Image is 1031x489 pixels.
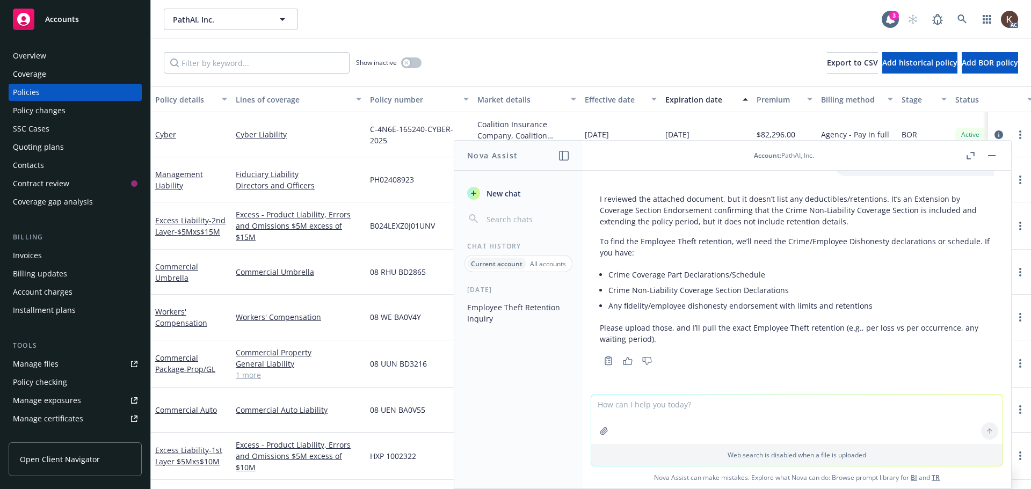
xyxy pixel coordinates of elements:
p: Current account [471,259,522,268]
div: Manage certificates [13,410,83,427]
span: Add BOR policy [962,57,1018,68]
div: Status [955,94,1021,105]
a: Policy changes [9,102,142,119]
p: I reviewed the attached document, but it doesn’t list any deductibles/retentions. It’s an Extensi... [600,193,994,227]
a: more [1014,357,1027,370]
a: Start snowing [902,9,924,30]
a: Manage claims [9,428,142,446]
div: Contacts [13,157,44,174]
button: Billing method [817,86,897,112]
span: Nova Assist can make mistakes. Explore what Nova can do: Browse prompt library for and [587,466,1007,488]
span: Active [960,130,981,140]
a: circleInformation [992,128,1005,141]
button: PathAI, Inc. [164,9,298,30]
span: HXP 1002322 [370,450,416,462]
div: Policy changes [13,102,66,119]
a: more [1014,220,1027,232]
div: : PathAI, Inc. [754,151,814,160]
a: SSC Cases [9,120,142,137]
a: more [1014,173,1027,186]
span: - Prop/GL [184,364,215,374]
a: Coverage [9,65,142,83]
a: Management Liability [155,169,203,191]
span: PH02408923 [370,174,414,185]
a: Commercial Umbrella [236,266,361,278]
button: Market details [473,86,580,112]
a: Excess Liability [155,445,222,466]
button: Policy details [151,86,231,112]
div: Invoices [13,247,42,264]
a: Cyber Liability [236,129,361,140]
div: Billing updates [13,265,67,282]
div: Stage [902,94,935,105]
a: Directors and Officers [236,180,361,191]
a: Excess - Product Liability, Errors and Omissions $5M excess of $10M [236,439,361,473]
a: Commercial Auto [155,405,217,415]
div: Tools [9,340,142,351]
a: Excess Liability [155,215,226,237]
div: [DATE] [454,285,583,294]
span: Accounts [45,15,79,24]
div: SSC Cases [13,120,49,137]
div: Coverage [13,65,46,83]
a: Commercial Property [236,347,361,358]
a: Workers' Compensation [236,311,361,323]
img: photo [1001,11,1018,28]
span: - 2nd Layer-$5Mxs$15M [155,215,226,237]
a: Manage files [9,355,142,373]
button: Employee Theft Retention Inquiry [463,298,574,327]
a: Commercial Auto Liability [236,404,361,415]
button: Stage [897,86,951,112]
svg: Copy to clipboard [604,356,613,366]
div: Coalition Insurance Company, Coalition Insurance Solutions (Carrier) [477,119,576,141]
a: Commercial Umbrella [155,261,198,283]
span: [DATE] [665,129,689,140]
span: Account [754,151,780,160]
button: Lines of coverage [231,86,366,112]
a: Installment plans [9,302,142,319]
span: - 1st Layer $5Mxs$10M [155,445,222,466]
div: Effective date [585,94,645,105]
div: Policy number [370,94,457,105]
button: Add historical policy [882,52,957,74]
a: Quoting plans [9,138,142,156]
a: TR [932,473,940,482]
div: Contract review [13,175,69,192]
button: New chat [463,184,574,203]
a: Manage exposures [9,392,142,409]
span: BOR [902,129,917,140]
span: 08 UEN BA0V55 [370,404,425,415]
a: Commercial Package [155,353,215,374]
div: 3 [889,11,899,20]
div: Chat History [454,242,583,251]
a: Contacts [9,157,142,174]
a: Fiduciary Liability [236,169,361,180]
div: Policies [13,84,40,101]
a: Policy checking [9,374,142,391]
p: Please upload those, and I’ll pull the exact Employee Theft retention (e.g., per loss vs per occu... [600,322,994,345]
div: Policy details [155,94,215,105]
button: Expiration date [661,86,752,112]
a: Switch app [976,9,998,30]
div: Billing [9,232,142,243]
a: General Liability [236,358,361,369]
div: Overview [13,47,46,64]
a: BI [911,473,917,482]
span: 08 UUN BD3216 [370,358,427,369]
span: C-4N6E-165240-CYBER-2025 [370,123,469,146]
div: Expiration date [665,94,736,105]
p: To find the Employee Theft retention, we’ll need the Crime/Employee Dishonesty declarations or sc... [600,236,994,258]
a: Billing updates [9,265,142,282]
div: Quoting plans [13,138,64,156]
button: Add BOR policy [962,52,1018,74]
div: Market details [477,94,564,105]
a: Workers' Compensation [155,306,207,328]
a: Accounts [9,4,142,34]
div: Billing method [821,94,881,105]
a: Account charges [9,283,142,301]
a: Manage certificates [9,410,142,427]
a: more [1014,128,1027,141]
div: Manage claims [13,428,67,446]
span: PathAI, Inc. [173,14,266,25]
a: Contract review [9,175,142,192]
